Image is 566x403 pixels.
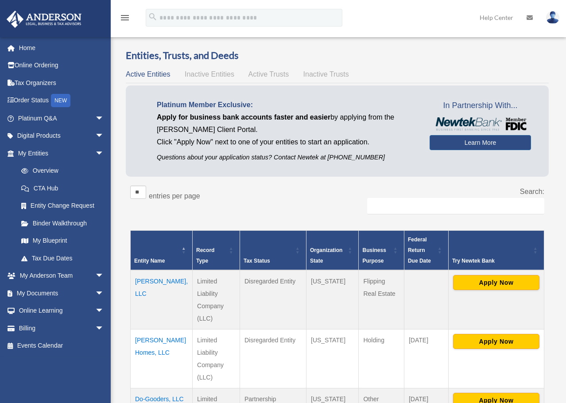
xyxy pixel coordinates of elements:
[303,70,349,78] span: Inactive Trusts
[126,49,549,62] h3: Entities, Trusts, and Deeds
[546,11,559,24] img: User Pic
[193,231,240,271] th: Record Type: Activate to sort
[95,302,113,320] span: arrow_drop_down
[404,329,448,388] td: [DATE]
[157,99,416,111] p: Platinum Member Exclusive:
[4,11,84,28] img: Anderson Advisors Platinum Portal
[359,231,404,271] th: Business Purpose: Activate to sort
[520,188,544,195] label: Search:
[12,249,113,267] a: Tax Due Dates
[148,12,158,22] i: search
[359,270,404,329] td: Flipping Real Estate
[193,270,240,329] td: Limited Liability Company (LLC)
[12,197,113,215] a: Entity Change Request
[452,256,531,266] div: Try Newtek Bank
[448,231,544,271] th: Try Newtek Bank : Activate to sort
[306,329,359,388] td: [US_STATE]
[430,135,531,150] a: Learn More
[51,94,70,107] div: NEW
[6,92,117,110] a: Order StatusNEW
[95,144,113,163] span: arrow_drop_down
[193,329,240,388] td: Limited Liability Company (LLC)
[6,144,113,162] a: My Entitiesarrow_drop_down
[453,275,539,290] button: Apply Now
[120,12,130,23] i: menu
[157,111,416,136] p: by applying from the [PERSON_NAME] Client Portal.
[120,15,130,23] a: menu
[157,113,330,121] span: Apply for business bank accounts faster and easier
[131,270,193,329] td: [PERSON_NAME], LLC
[240,329,306,388] td: Disregarded Entity
[131,329,193,388] td: [PERSON_NAME] Homes, LLC
[6,109,117,127] a: Platinum Q&Aarrow_drop_down
[310,247,342,264] span: Organization State
[6,319,117,337] a: Billingarrow_drop_down
[12,179,113,197] a: CTA Hub
[6,39,117,57] a: Home
[12,214,113,232] a: Binder Walkthrough
[196,247,214,264] span: Record Type
[306,231,359,271] th: Organization State: Activate to sort
[240,270,306,329] td: Disregarded Entity
[6,302,117,320] a: Online Learningarrow_drop_down
[359,329,404,388] td: Holding
[404,231,448,271] th: Federal Return Due Date: Activate to sort
[408,236,431,264] span: Federal Return Due Date
[95,267,113,285] span: arrow_drop_down
[12,232,113,250] a: My Blueprint
[185,70,234,78] span: Inactive Entities
[6,57,117,74] a: Online Ordering
[157,136,416,148] p: Click "Apply Now" next to one of your entities to start an application.
[131,231,193,271] th: Entity Name: Activate to invert sorting
[248,70,289,78] span: Active Trusts
[244,258,270,264] span: Tax Status
[134,258,165,264] span: Entity Name
[434,117,527,131] img: NewtekBankLogoSM.png
[430,99,531,113] span: In Partnership With...
[362,247,386,264] span: Business Purpose
[6,267,117,285] a: My Anderson Teamarrow_drop_down
[6,127,117,145] a: Digital Productsarrow_drop_down
[95,109,113,128] span: arrow_drop_down
[306,270,359,329] td: [US_STATE]
[95,319,113,337] span: arrow_drop_down
[126,70,170,78] span: Active Entities
[12,162,109,180] a: Overview
[95,127,113,145] span: arrow_drop_down
[157,152,416,163] p: Questions about your application status? Contact Newtek at [PHONE_NUMBER]
[6,74,117,92] a: Tax Organizers
[453,334,539,349] button: Apply Now
[95,284,113,302] span: arrow_drop_down
[149,192,200,200] label: entries per page
[6,284,117,302] a: My Documentsarrow_drop_down
[6,337,117,355] a: Events Calendar
[240,231,306,271] th: Tax Status: Activate to sort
